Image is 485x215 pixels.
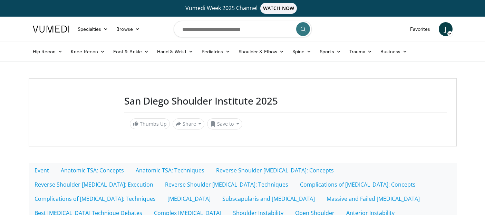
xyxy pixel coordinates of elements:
[210,163,340,178] a: Reverse Shoulder [MEDICAL_DATA]: Concepts
[197,45,234,59] a: Pediatrics
[153,45,197,59] a: Hand & Wrist
[173,118,205,129] button: Share
[74,22,113,36] a: Specialties
[321,191,426,206] a: Massive and Failed [MEDICAL_DATA]
[294,177,421,192] a: Complications of [MEDICAL_DATA]: Concepts
[316,45,345,59] a: Sports
[130,163,210,178] a: Anatomic TSA: Techniques
[376,45,411,59] a: Business
[33,26,69,33] img: VuMedi Logo
[207,118,242,129] button: Save to
[34,3,452,14] a: Vumedi Week 2025 ChannelWATCH NOW
[130,118,170,129] a: Thumbs Up
[260,3,297,14] span: WATCH NOW
[406,22,435,36] a: Favorites
[345,45,377,59] a: Trauma
[162,191,216,206] a: [MEDICAL_DATA]
[234,45,288,59] a: Shoulder & Elbow
[29,45,67,59] a: Hip Recon
[216,191,321,206] a: Subscapularis and [MEDICAL_DATA]
[159,177,294,192] a: Reverse Shoulder [MEDICAL_DATA]: Techniques
[439,22,453,36] a: J
[67,45,109,59] a: Knee Recon
[112,22,144,36] a: Browse
[288,45,316,59] a: Spine
[174,21,312,37] input: Search topics, interventions
[55,163,130,178] a: Anatomic TSA: Concepts
[124,95,447,107] h3: San Diego Shoulder Institute 2025
[29,177,159,192] a: Reverse Shoulder [MEDICAL_DATA]: Execution
[29,191,162,206] a: Complications of [MEDICAL_DATA]: Techniques
[109,45,153,59] a: Foot & Ankle
[29,163,55,178] a: Event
